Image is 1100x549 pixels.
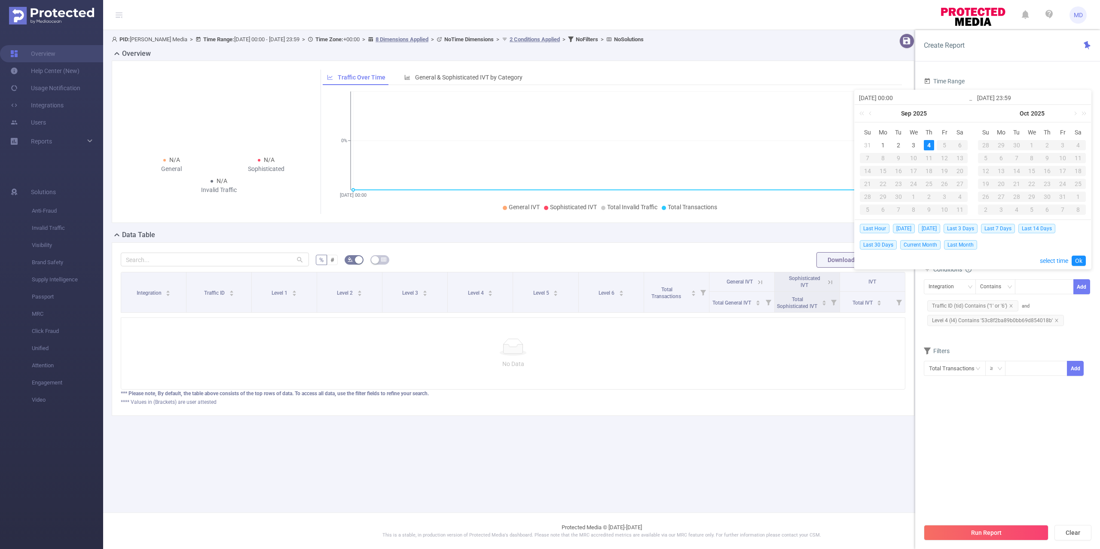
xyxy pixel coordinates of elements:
[993,203,1009,216] td: November 3, 2025
[993,126,1009,139] th: Mon
[1009,128,1024,136] span: Tu
[952,203,968,216] td: October 11, 2025
[924,525,1048,540] button: Run Report
[1055,139,1070,152] td: October 3, 2025
[31,138,52,145] span: Reports
[614,36,644,43] b: No Solutions
[937,166,952,176] div: 19
[860,192,875,202] div: 28
[1024,192,1040,202] div: 29
[860,204,875,215] div: 5
[1024,153,1040,163] div: 8
[860,165,875,177] td: September 14, 2025
[993,128,1009,136] span: Mo
[900,105,912,122] a: Sep
[165,289,171,294] div: Sort
[860,152,875,165] td: September 7, 2025
[859,93,969,103] input: Start date
[494,36,502,43] span: >
[906,126,922,139] th: Wed
[415,74,522,81] span: General & Sophisticated IVT by Category
[319,256,324,263] span: %
[906,190,922,203] td: October 1, 2025
[1074,6,1083,24] span: MD
[968,284,973,290] i: icon: down
[381,257,386,262] i: icon: table
[875,153,891,163] div: 8
[697,272,709,312] i: Filter menu
[993,190,1009,203] td: October 27, 2025
[891,203,906,216] td: October 7, 2025
[32,237,103,254] span: Visibility
[862,140,873,150] div: 31
[875,139,891,152] td: September 1, 2025
[1024,190,1040,203] td: October 29, 2025
[908,140,919,150] div: 3
[952,128,968,136] span: Sa
[315,36,343,43] b: Time Zone:
[668,204,717,210] span: Total Transactions
[980,280,1007,294] div: Contains
[9,7,94,24] img: Protected Media
[875,203,891,216] td: October 6, 2025
[1039,177,1055,190] td: October 23, 2025
[1070,166,1086,176] div: 18
[921,177,937,190] td: September 25, 2025
[1009,177,1024,190] td: October 21, 2025
[921,126,937,139] th: Thu
[952,139,968,152] td: September 6, 2025
[32,202,103,220] span: Anti-Fraud
[891,152,906,165] td: September 9, 2025
[32,340,103,357] span: Unified
[1067,361,1084,376] button: Add
[1018,224,1055,233] span: Last 14 Days
[264,156,275,163] span: N/A
[1024,140,1040,150] div: 1
[952,177,968,190] td: September 27, 2025
[338,74,385,81] span: Traffic Over Time
[978,165,993,177] td: October 12, 2025
[860,224,889,233] span: Last Hour
[1055,152,1070,165] td: October 10, 2025
[868,279,876,285] span: IVT
[217,177,227,184] span: N/A
[993,204,1009,215] div: 3
[1009,139,1024,152] td: September 30, 2025
[1070,179,1086,189] div: 25
[404,74,410,80] i: icon: bar-chart
[858,105,869,122] a: Last year (Control + left)
[891,128,906,136] span: Tu
[921,128,937,136] span: Th
[1009,192,1024,202] div: 28
[1071,105,1079,122] a: Next month (PageDown)
[1039,192,1055,202] div: 30
[891,153,906,163] div: 9
[891,177,906,190] td: September 23, 2025
[937,190,952,203] td: October 3, 2025
[1039,128,1055,136] span: Th
[978,177,993,190] td: October 19, 2025
[203,36,234,43] b: Time Range:
[891,190,906,203] td: September 30, 2025
[878,140,888,150] div: 1
[1055,177,1070,190] td: October 24, 2025
[944,224,978,233] span: Last 3 Days
[1070,177,1086,190] td: October 25, 2025
[1070,139,1086,152] td: October 4, 2025
[32,271,103,288] span: Supply Intelligence
[893,224,915,233] span: [DATE]
[978,190,993,203] td: October 26, 2025
[867,105,875,122] a: Previous month (PageUp)
[891,179,906,189] div: 23
[1009,166,1024,176] div: 14
[10,79,80,97] a: Usage Notification
[1024,152,1040,165] td: October 8, 2025
[993,139,1009,152] td: September 29, 2025
[893,140,904,150] div: 2
[978,153,993,163] div: 5
[918,224,940,233] span: [DATE]
[875,179,891,189] div: 22
[122,49,151,59] h2: Overview
[32,391,103,409] span: Video
[937,165,952,177] td: September 19, 2025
